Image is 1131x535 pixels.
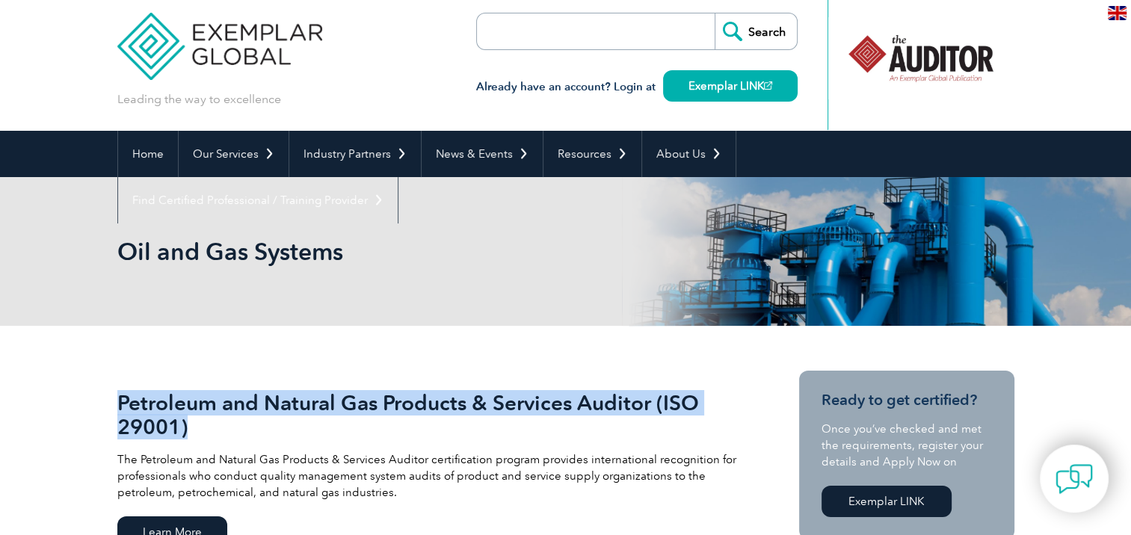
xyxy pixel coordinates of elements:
[476,78,798,96] h3: Already have an account? Login at
[117,91,281,108] p: Leading the way to excellence
[543,131,641,177] a: Resources
[822,486,952,517] a: Exemplar LINK
[1108,6,1127,20] img: en
[117,237,691,266] h1: Oil and Gas Systems
[289,131,421,177] a: Industry Partners
[117,451,745,501] p: The Petroleum and Natural Gas Products & Services Auditor certification program provides internat...
[715,13,797,49] input: Search
[663,70,798,102] a: Exemplar LINK
[642,131,736,177] a: About Us
[1056,460,1093,498] img: contact-chat.png
[179,131,289,177] a: Our Services
[822,421,992,470] p: Once you’ve checked and met the requirements, register your details and Apply Now on
[422,131,543,177] a: News & Events
[118,131,178,177] a: Home
[822,391,992,409] h3: Ready to get certified?
[764,81,772,90] img: open_square.png
[118,177,398,223] a: Find Certified Professional / Training Provider
[117,391,745,439] h2: Petroleum and Natural Gas Products & Services Auditor (ISO 29001)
